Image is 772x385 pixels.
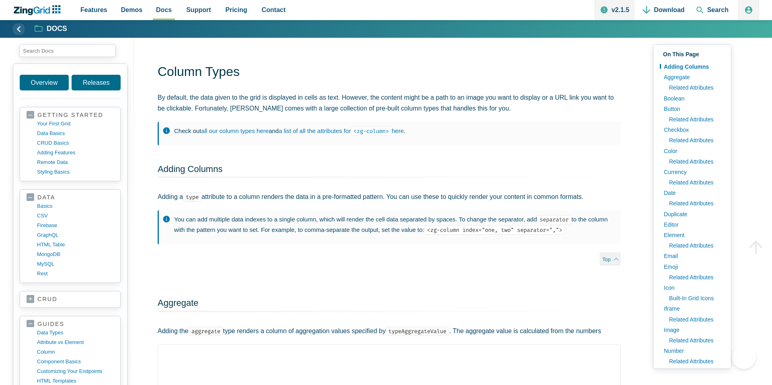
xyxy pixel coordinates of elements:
a: ZingChart Logo. Click to return to the homepage [13,5,65,15]
a: MongoDB [37,250,114,259]
a: GraphQL [37,230,114,240]
a: Overview [20,75,69,90]
a: crud [27,295,114,303]
a: adding features [37,148,114,158]
a: data types [37,328,114,338]
a: customizing your endpoints [37,367,114,376]
p: Adding a attribute to a column renders the data in a pre-formatted pattern. You can use these to ... [158,191,621,202]
code: aggregate [189,327,223,336]
a: Password [660,367,725,377]
a: Boolean [660,93,725,104]
a: Related Attributes [665,198,725,209]
a: firebase [37,221,114,230]
a: Related Attributes [665,356,725,367]
a: CSV [37,211,114,221]
p: Check out and . [174,126,613,136]
code: <zg-column> [351,127,392,136]
a: Related Attributes [665,240,725,251]
a: Element [660,230,725,240]
code: <zg-column index="one, two" separator=","> [424,225,565,235]
a: Checkbox [660,125,725,135]
a: CRUD basics [37,138,114,148]
span: Pricing [226,4,247,15]
a: Docs [35,24,67,34]
a: Aggregate [158,298,199,308]
a: Image [660,325,725,335]
a: all our column types here [201,127,269,134]
a: Releases [72,75,121,90]
a: Editor [660,219,725,230]
a: Adding Columns [660,61,725,72]
a: Related Attributes [665,135,725,145]
p: By default, the data given to the grid is displayed in cells as text. However, the content might ... [158,92,621,114]
a: component basics [37,357,114,367]
a: Related Attributes [665,82,725,93]
code: typeAggregateValue [386,327,449,336]
a: your first grid [37,119,114,129]
a: Date [660,188,725,198]
a: styling basics [37,167,114,177]
a: Related Attributes [665,335,725,346]
a: Attribute vs Element [37,338,114,347]
a: Emoji [660,262,725,272]
a: data [27,194,114,201]
a: basics [37,201,114,211]
a: Aggregate [660,72,725,82]
code: type [183,192,201,202]
a: Number [660,346,725,356]
a: HTML table [37,240,114,250]
a: Related Attributes [665,156,725,167]
a: Related Attributes [665,177,725,188]
span: Demos [121,4,142,15]
a: Duplicate [660,209,725,219]
p: Adding the type renders a column of aggregation values specified by . The aggregate value is calc... [158,326,621,336]
a: remote data [37,158,114,167]
a: Iframe [660,303,725,314]
a: Adding Columns [158,164,222,174]
a: Related Attributes [665,314,725,325]
a: Related Attributes [665,114,725,125]
a: Icon [660,283,725,293]
span: Contact [262,4,286,15]
a: Currency [660,167,725,177]
a: Built-In Grid Icons [665,293,725,303]
a: column [37,347,114,357]
a: rest [37,269,114,279]
a: guides [27,320,114,328]
span: Docs [156,4,172,15]
code: separator [537,215,571,224]
a: getting started [27,111,114,119]
p: You can add multiple data indexes to a single column, which will render the cell data separated b... [174,214,613,235]
input: search input [19,44,116,57]
iframe: Toggle Customer Support [732,345,756,369]
span: Features [80,4,107,15]
a: Button [660,104,725,114]
strong: Docs [47,25,67,33]
span: Support [186,4,211,15]
a: Color [660,146,725,156]
a: MySQL [37,259,114,269]
h1: Column Types [158,63,621,82]
a: data basics [37,129,114,138]
a: a list of all the attributes for<zg-column>here [279,127,404,134]
a: Email [660,251,725,261]
a: Related Attributes [665,272,725,283]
